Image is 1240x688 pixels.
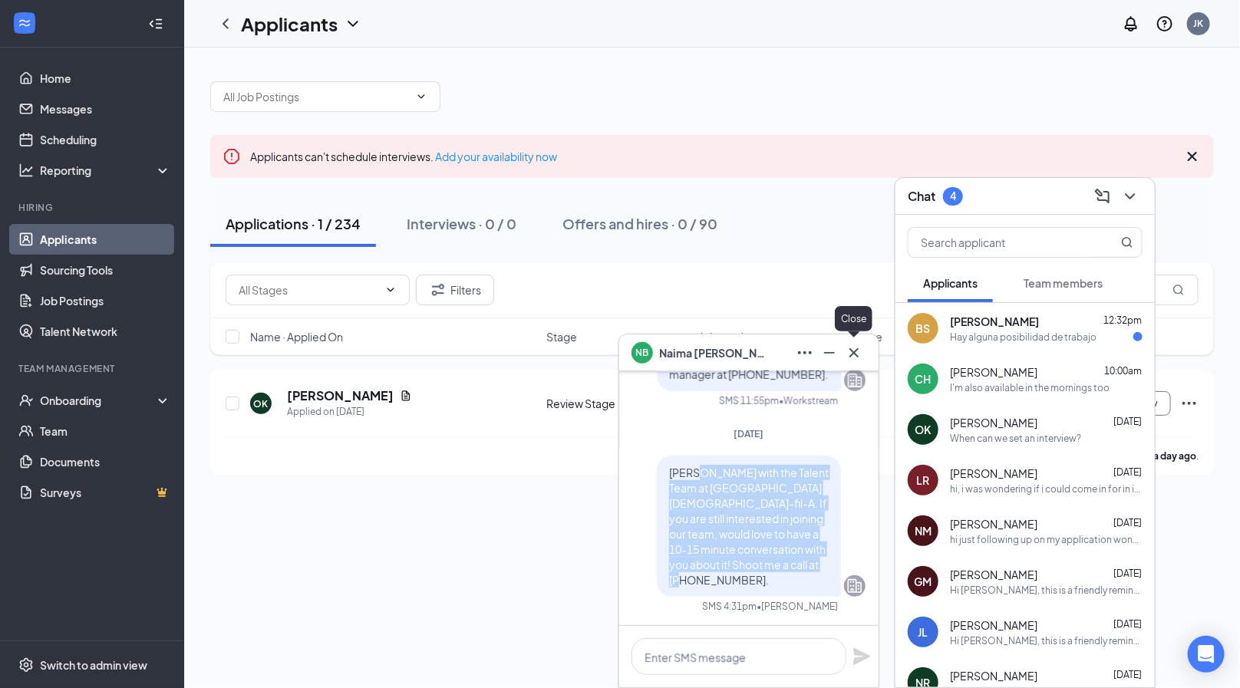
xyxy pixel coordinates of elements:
[950,516,1037,532] span: [PERSON_NAME]
[702,600,757,613] div: SMS 4:31pm
[1090,184,1115,209] button: ComposeMessage
[950,415,1037,430] span: [PERSON_NAME]
[250,329,343,344] span: Name · Applied On
[562,214,717,233] div: Offers and hires · 0 / 90
[1093,187,1112,206] svg: ComposeMessage
[1118,184,1143,209] button: ChevronDown
[384,284,397,296] svg: ChevronDown
[1113,669,1142,680] span: [DATE]
[1188,636,1225,673] div: Open Intercom Messenger
[916,321,931,336] div: BS
[40,316,171,347] a: Talent Network
[950,189,956,202] div: 4
[40,124,171,155] a: Scheduling
[835,306,872,331] div: Close
[254,397,269,410] div: OK
[915,422,932,437] div: OK
[1156,15,1174,33] svg: QuestionInfo
[796,344,814,362] svg: Ellipses
[287,387,394,404] h5: [PERSON_NAME]
[669,466,829,587] span: [PERSON_NAME] with the Talent Team at [GEOGRAPHIC_DATA] [DEMOGRAPHIC_DATA]-fil-A. If you are stil...
[400,390,412,402] svg: Document
[344,15,362,33] svg: ChevronDown
[407,214,516,233] div: Interviews · 0 / 0
[950,314,1039,329] span: [PERSON_NAME]
[415,91,427,103] svg: ChevronDown
[950,584,1143,597] div: Hi [PERSON_NAME], this is a friendly reminder. To move forward with your application for Team Mem...
[950,634,1143,647] div: Hi [PERSON_NAME], this is a friendly reminder. To move forward with your application for Team Mem...
[1024,276,1103,290] span: Team members
[223,147,241,166] svg: Error
[950,381,1110,394] div: I'm also available in the mornings too
[950,668,1037,683] span: [PERSON_NAME]
[1180,394,1199,413] svg: Ellipses
[820,344,839,362] svg: Minimize
[1113,466,1142,478] span: [DATE]
[845,344,863,362] svg: Cross
[950,482,1143,495] div: hi, i was wondering if i could come in for in interview anytime soon
[757,600,838,613] span: • [PERSON_NAME]
[1113,618,1142,630] span: [DATE]
[719,394,779,407] div: SMS 11:55pm
[226,214,361,233] div: Applications · 1 / 234
[40,285,171,316] a: Job Postings
[1194,17,1204,30] div: JK
[918,624,928,640] div: JL
[842,341,866,365] button: Cross
[40,94,171,124] a: Messages
[546,396,690,411] div: Review Stage
[950,466,1037,481] span: [PERSON_NAME]
[950,364,1037,380] span: [PERSON_NAME]
[734,428,764,439] span: [DATE]
[429,281,447,299] svg: Filter
[909,228,1090,257] input: Search applicant
[1113,568,1142,579] span: [DATE]
[40,224,171,255] a: Applicants
[1122,15,1140,33] svg: Notifications
[18,657,34,673] svg: Settings
[17,15,32,31] svg: WorkstreamLogo
[1103,314,1142,326] span: 12:32pm
[40,255,171,285] a: Sourcing Tools
[852,647,871,666] button: Plane
[793,341,817,365] button: Ellipses
[817,341,842,365] button: Minimize
[223,88,409,105] input: All Job Postings
[915,371,932,387] div: CH
[950,432,1081,445] div: When can we set an interview?
[915,523,932,538] div: NM
[148,16,163,31] svg: Collapse
[1121,187,1139,206] svg: ChevronDown
[923,276,978,290] span: Applicants
[659,344,767,361] span: Naima [PERSON_NAME]
[1113,517,1142,528] span: [DATE]
[1104,365,1142,377] span: 10:00am
[18,393,34,408] svg: UserCheck
[40,446,171,477] a: Documents
[1183,147,1202,166] svg: Cross
[846,577,864,595] svg: Company
[546,329,577,344] span: Stage
[40,393,158,408] div: Onboarding
[18,201,168,214] div: Hiring
[40,416,171,446] a: Team
[917,472,930,488] div: LR
[1153,450,1196,462] b: a day ago
[40,657,147,673] div: Switch to admin view
[18,362,168,375] div: Team Management
[908,188,935,205] h3: Chat
[216,15,235,33] svg: ChevronLeft
[435,150,557,163] a: Add your availability now
[40,63,171,94] a: Home
[18,163,34,178] svg: Analysis
[1113,416,1142,427] span: [DATE]
[40,163,172,178] div: Reporting
[950,567,1037,582] span: [PERSON_NAME]
[239,281,378,298] input: All Stages
[779,394,838,407] span: • Workstream
[241,11,338,37] h1: Applicants
[699,329,757,344] span: Job posting
[915,574,932,589] div: GM
[287,404,412,420] div: Applied on [DATE]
